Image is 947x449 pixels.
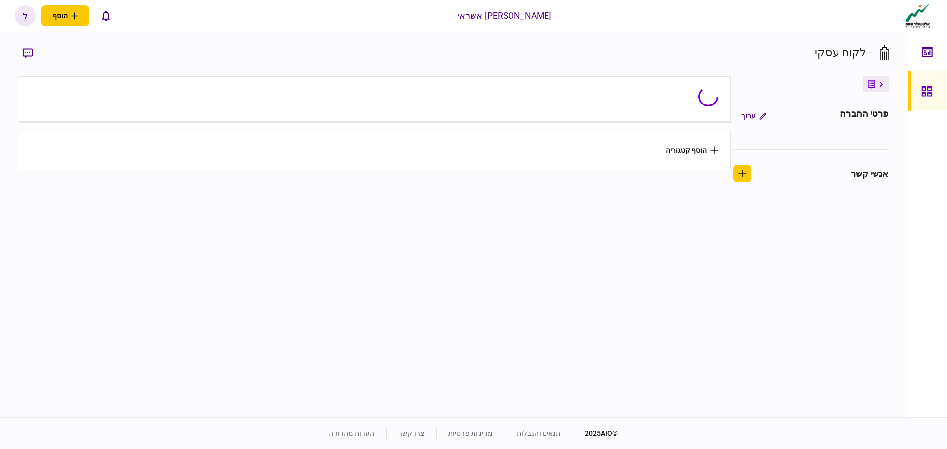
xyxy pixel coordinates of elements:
div: אנשי קשר [851,167,889,180]
div: [PERSON_NAME] אשראי [457,9,552,22]
div: © 2025 AIO [573,428,618,439]
button: פתח תפריט להוספת לקוח [41,5,89,26]
a: מדיניות פרטיות [448,429,493,437]
a: תנאים והגבלות [517,429,561,437]
div: - לקוח עסקי [815,44,872,61]
button: הוסף קטגוריה [666,146,718,154]
div: פרטי החברה [840,107,888,125]
a: הערות מהדורה [329,429,374,437]
a: צרו קשר [399,429,424,437]
img: client company logo [903,3,932,28]
button: ל [15,5,36,26]
button: פתח רשימת התראות [95,5,116,26]
button: ערוך [733,107,774,125]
